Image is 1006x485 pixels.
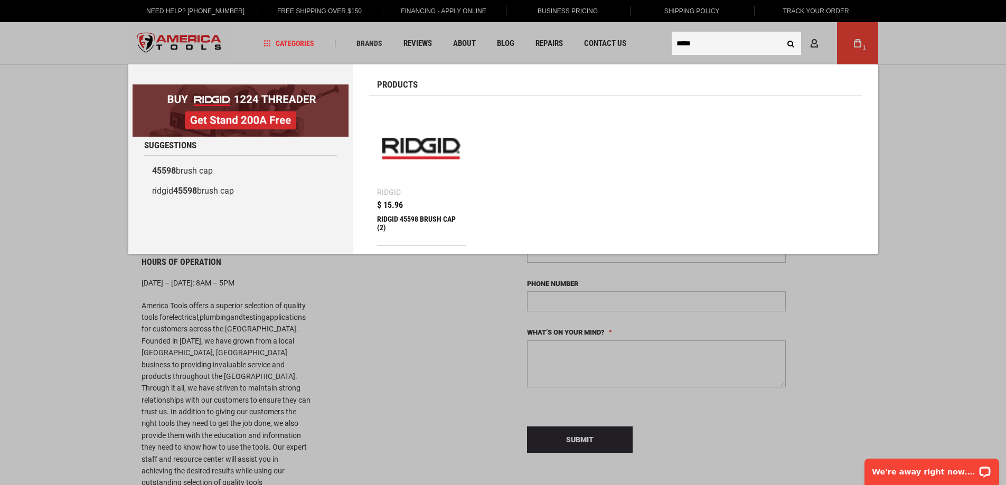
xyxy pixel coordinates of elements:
[264,40,314,47] span: Categories
[152,166,176,176] b: 45598
[377,80,418,89] span: Products
[133,84,349,92] a: BOGO: Buy RIDGID® 1224 Threader, Get Stand 200A Free!
[352,36,387,51] a: Brands
[356,40,382,47] span: Brands
[377,215,466,240] div: RIDGID 45598 BRUSH CAP (2)
[144,141,196,150] span: Suggestions
[377,201,403,210] span: $ 15.96
[858,452,1006,485] iframe: LiveChat chat widget
[377,104,466,245] a: RIDGID 45598 BRUSH CAP (2) Ridgid $ 15.96 RIDGID 45598 BRUSH CAP (2)
[133,84,349,137] img: BOGO: Buy RIDGID® 1224 Threader, Get Stand 200A Free!
[377,188,401,196] div: Ridgid
[144,161,337,181] a: 45598brush cap
[259,36,319,51] a: Categories
[781,33,801,53] button: Search
[173,186,197,196] b: 45598
[144,181,337,201] a: ridgid45598brush cap
[382,109,461,188] img: RIDGID 45598 BRUSH CAP (2)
